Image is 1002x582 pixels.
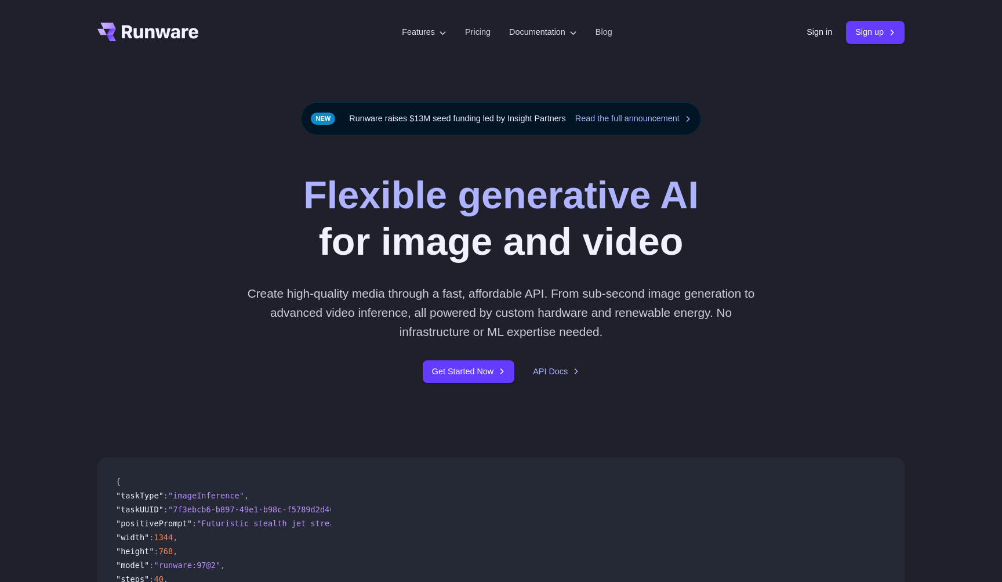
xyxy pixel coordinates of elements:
[197,519,629,528] span: "Futuristic stealth jet streaking through a neon-lit cityscape with glowing purple exhaust"
[168,505,348,514] span: "7f3ebcb6-b897-49e1-b98c-f5789d2d40d7"
[303,173,699,216] strong: Flexible generative AI
[149,561,154,570] span: :
[168,491,244,500] span: "imageInference"
[303,172,699,265] h1: for image and video
[533,365,579,378] a: API Docs
[173,533,177,542] span: ,
[116,505,164,514] span: "taskUUID"
[173,547,177,556] span: ,
[154,533,173,542] span: 1344
[465,26,491,39] a: Pricing
[301,102,701,135] div: Runware raises $13M seed funding led by Insight Partners
[164,491,168,500] span: :
[575,112,691,125] a: Read the full announcement
[423,360,514,383] a: Get Started Now
[846,21,905,44] a: Sign up
[154,561,220,570] span: "runware:97@2"
[149,533,154,542] span: :
[164,505,168,514] span: :
[154,547,158,556] span: :
[116,533,149,542] span: "width"
[220,561,225,570] span: ,
[116,547,154,556] span: "height"
[402,26,446,39] label: Features
[116,519,192,528] span: "positivePrompt"
[97,23,198,41] a: Go to /
[244,491,249,500] span: ,
[116,491,164,500] span: "taskType"
[596,26,612,39] a: Blog
[116,561,149,570] span: "model"
[807,26,832,39] a: Sign in
[509,26,577,39] label: Documentation
[159,547,173,556] span: 768
[243,284,760,342] p: Create high-quality media through a fast, affordable API. From sub-second image generation to adv...
[192,519,197,528] span: :
[116,477,121,486] span: {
